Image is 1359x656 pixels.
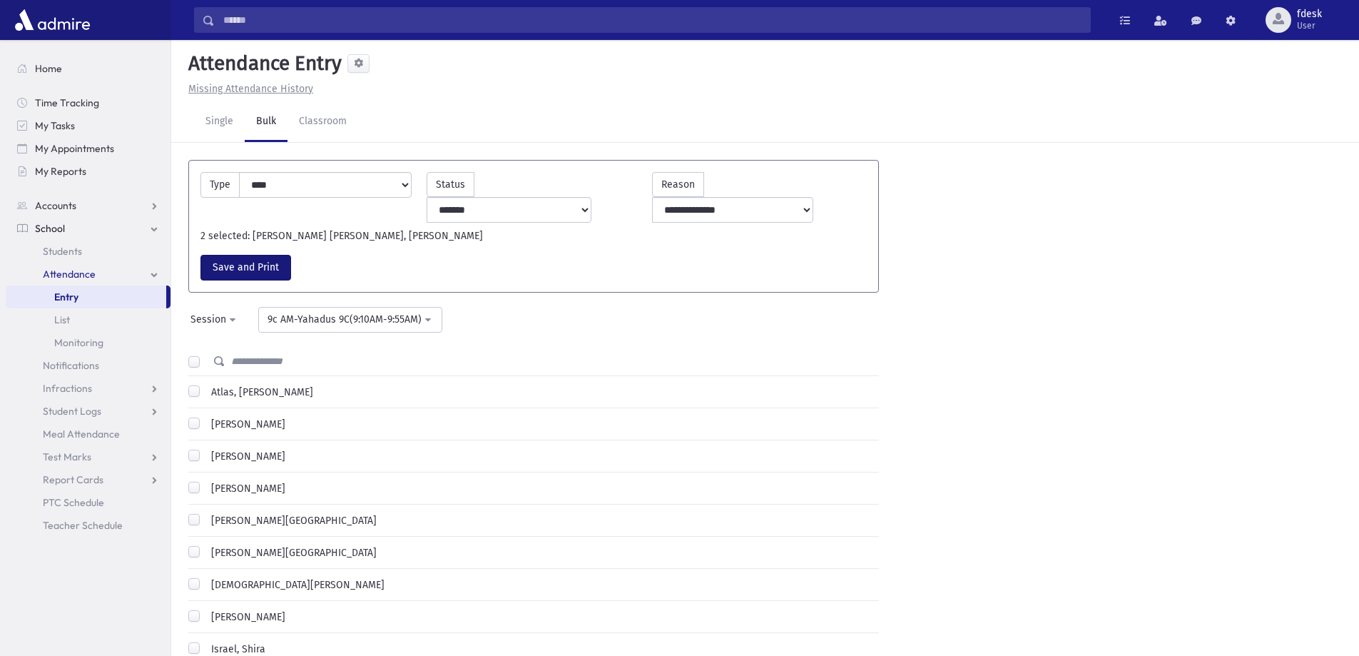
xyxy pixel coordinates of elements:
[205,610,285,625] label: [PERSON_NAME]
[205,385,313,400] label: Atlas, [PERSON_NAME]
[6,240,170,263] a: Students
[205,481,285,496] label: [PERSON_NAME]
[245,102,287,142] a: Bulk
[35,62,62,75] span: Home
[427,172,474,197] label: Status
[54,291,78,303] span: Entry
[43,473,103,486] span: Report Cards
[188,83,313,95] u: Missing Attendance History
[193,228,874,243] div: 2 selected: [PERSON_NAME] [PERSON_NAME], [PERSON_NAME]
[43,405,101,418] span: Student Logs
[200,255,291,281] button: Save and Print
[54,336,103,349] span: Monitoring
[6,114,170,137] a: My Tasks
[258,307,442,333] button: 9c AM-Yahadus 9C(9:10AM-9:55AM)
[6,91,170,114] a: Time Tracking
[205,545,377,560] label: [PERSON_NAME][GEOGRAPHIC_DATA]
[652,172,704,197] label: Reason
[6,137,170,160] a: My Appointments
[1297,20,1322,31] span: User
[43,428,120,440] span: Meal Attendance
[200,172,240,198] label: Type
[6,194,170,217] a: Accounts
[43,450,91,463] span: Test Marks
[35,222,65,235] span: School
[35,96,99,109] span: Time Tracking
[268,312,422,327] div: 9c AM-Yahadus 9C(9:10AM-9:55AM)
[6,263,170,286] a: Attendance
[183,83,313,95] a: Missing Attendance History
[6,308,170,331] a: List
[183,51,342,76] h5: Attendance Entry
[35,119,75,132] span: My Tasks
[6,354,170,377] a: Notifications
[6,331,170,354] a: Monitoring
[205,449,285,464] label: [PERSON_NAME]
[181,307,247,333] button: Session
[43,382,92,395] span: Infractions
[205,513,377,528] label: [PERSON_NAME][GEOGRAPHIC_DATA]
[6,491,170,514] a: PTC Schedule
[43,359,99,372] span: Notifications
[6,57,170,80] a: Home
[1297,9,1322,20] span: fdesk
[215,7,1090,33] input: Search
[6,160,170,183] a: My Reports
[43,519,123,532] span: Teacher Schedule
[43,245,82,258] span: Students
[54,313,70,326] span: List
[6,400,170,423] a: Student Logs
[205,417,285,432] label: [PERSON_NAME]
[190,312,226,327] div: Session
[35,142,114,155] span: My Appointments
[43,268,96,281] span: Attendance
[6,468,170,491] a: Report Cards
[35,199,76,212] span: Accounts
[6,286,166,308] a: Entry
[6,423,170,445] a: Meal Attendance
[287,102,358,142] a: Classroom
[6,445,170,468] a: Test Marks
[6,217,170,240] a: School
[43,496,104,509] span: PTC Schedule
[205,577,385,592] label: [DEMOGRAPHIC_DATA][PERSON_NAME]
[194,102,245,142] a: Single
[35,165,86,178] span: My Reports
[6,514,170,537] a: Teacher Schedule
[6,377,170,400] a: Infractions
[11,6,93,34] img: AdmirePro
